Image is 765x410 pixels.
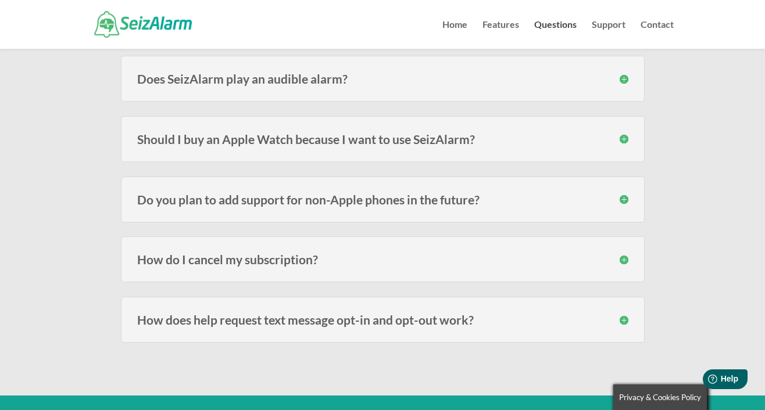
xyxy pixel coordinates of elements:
a: Contact [641,20,674,49]
a: Questions [534,20,577,49]
h3: Should I buy an Apple Watch because I want to use SeizAlarm? [137,133,628,145]
a: Home [442,20,467,49]
h3: How do I cancel my subscription? [137,253,628,265]
h3: How does help request text message opt-in and opt-out work? [137,314,628,326]
h3: Does SeizAlarm play an audible alarm? [137,73,628,85]
span: Privacy & Cookies Policy [619,393,701,402]
img: SeizAlarm [94,11,192,37]
a: Features [482,20,519,49]
a: Support [592,20,625,49]
h3: Do you plan to add support for non-Apple phones in the future? [137,193,628,206]
iframe: Help widget launcher [662,365,752,397]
